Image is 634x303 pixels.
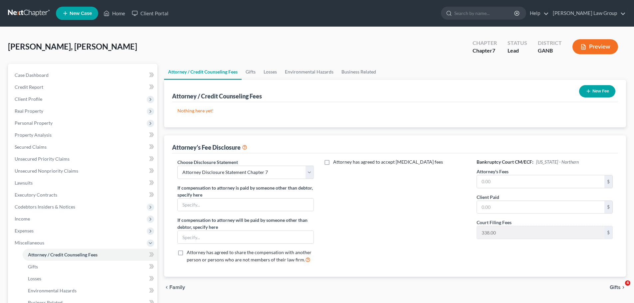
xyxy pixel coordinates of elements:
[23,261,157,273] a: Gifts
[164,285,185,290] button: chevron_left Family
[164,285,169,290] i: chevron_left
[100,7,128,19] a: Home
[177,217,314,230] label: If compensation to attorney will be paid by someone other than debtor, specify here
[15,72,49,78] span: Case Dashboard
[23,285,157,297] a: Environmental Hazards
[15,204,75,210] span: Codebtors Insiders & Notices
[9,153,157,165] a: Unsecured Priority Claims
[604,226,612,239] div: $
[28,264,38,269] span: Gifts
[477,194,499,201] label: Client Paid
[242,64,260,80] a: Gifts
[281,64,337,80] a: Environmental Hazards
[15,96,42,102] span: Client Profile
[604,175,612,188] div: $
[172,143,247,151] div: Attorney's Fee Disclosure
[15,192,57,198] span: Executory Contracts
[28,252,98,257] span: Attorney / Credit Counseling Fees
[8,42,137,51] span: [PERSON_NAME], [PERSON_NAME]
[477,175,604,188] input: 0.00
[15,120,53,126] span: Personal Property
[9,81,157,93] a: Credit Report
[572,39,618,54] button: Preview
[579,85,615,97] button: New Fee
[187,249,312,262] span: Attorney has agreed to share the compensation with another person or persons who are not members ...
[15,132,52,138] span: Property Analysis
[536,159,579,165] span: [US_STATE] - Northern
[610,285,626,290] button: Gifts chevron_right
[527,7,549,19] a: Help
[492,47,495,54] span: 7
[15,168,78,174] span: Unsecured Nonpriority Claims
[28,276,41,281] span: Losses
[177,159,238,166] label: Choose Disclosure Statement
[473,39,497,47] div: Chapter
[610,285,621,290] span: Gifts
[23,273,157,285] a: Losses
[177,184,314,198] label: If compensation to attorney is paid by someone other than debtor, specify here
[538,39,562,47] div: District
[477,219,512,226] label: Court Filing Fees
[15,240,44,245] span: Miscellaneous
[337,64,380,80] a: Business Related
[15,180,33,186] span: Lawsuits
[172,92,262,100] div: Attorney / Credit Counseling Fees
[477,201,604,214] input: 0.00
[9,165,157,177] a: Unsecured Nonpriority Claims
[23,249,157,261] a: Attorney / Credit Counseling Fees
[178,199,313,211] input: Specify...
[9,141,157,153] a: Secured Claims
[473,47,497,55] div: Chapter
[178,231,313,243] input: Specify...
[333,159,443,165] span: Attorney has agreed to accept [MEDICAL_DATA] fees
[128,7,172,19] a: Client Portal
[508,39,527,47] div: Status
[625,280,630,286] span: 4
[477,226,604,239] input: 0.00
[169,285,185,290] span: Family
[611,280,627,296] iframe: Intercom live chat
[9,189,157,201] a: Executory Contracts
[260,64,281,80] a: Losses
[70,11,92,16] span: New Case
[15,228,34,233] span: Expenses
[454,7,515,19] input: Search by name...
[15,156,70,162] span: Unsecured Priority Claims
[15,84,43,90] span: Credit Report
[15,144,47,150] span: Secured Claims
[549,7,626,19] a: [PERSON_NAME] Law Group
[15,216,30,222] span: Income
[477,159,613,165] h6: Bankruptcy Court CM/ECF:
[177,107,613,114] p: Nothing here yet!
[9,69,157,81] a: Case Dashboard
[15,108,43,114] span: Real Property
[538,47,562,55] div: GANB
[9,177,157,189] a: Lawsuits
[508,47,527,55] div: Lead
[164,64,242,80] a: Attorney / Credit Counseling Fees
[28,288,77,293] span: Environmental Hazards
[604,201,612,214] div: $
[477,168,509,175] label: Attorney's Fees
[9,129,157,141] a: Property Analysis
